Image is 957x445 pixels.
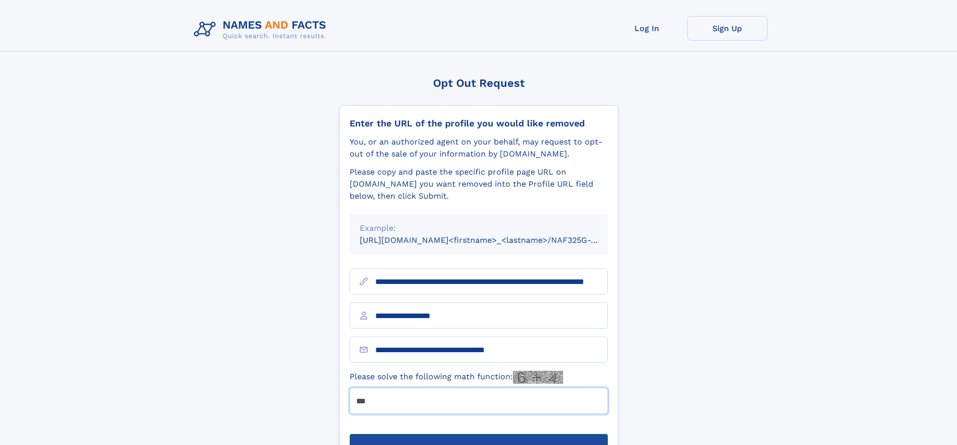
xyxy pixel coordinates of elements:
img: Logo Names and Facts [190,16,335,43]
div: Please copy and paste the specific profile page URL on [DOMAIN_NAME] you want removed into the Pr... [350,166,608,202]
a: Log In [607,16,687,41]
a: Sign Up [687,16,768,41]
label: Please solve the following math function: [350,371,563,384]
div: Example: [360,222,598,234]
div: You, or an authorized agent on your behalf, may request to opt-out of the sale of your informatio... [350,136,608,160]
div: Enter the URL of the profile you would like removed [350,118,608,129]
div: Opt Out Request [339,77,618,89]
small: [URL][DOMAIN_NAME]<firstname>_<lastname>/NAF325G-xxxxxxxx [360,235,627,245]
